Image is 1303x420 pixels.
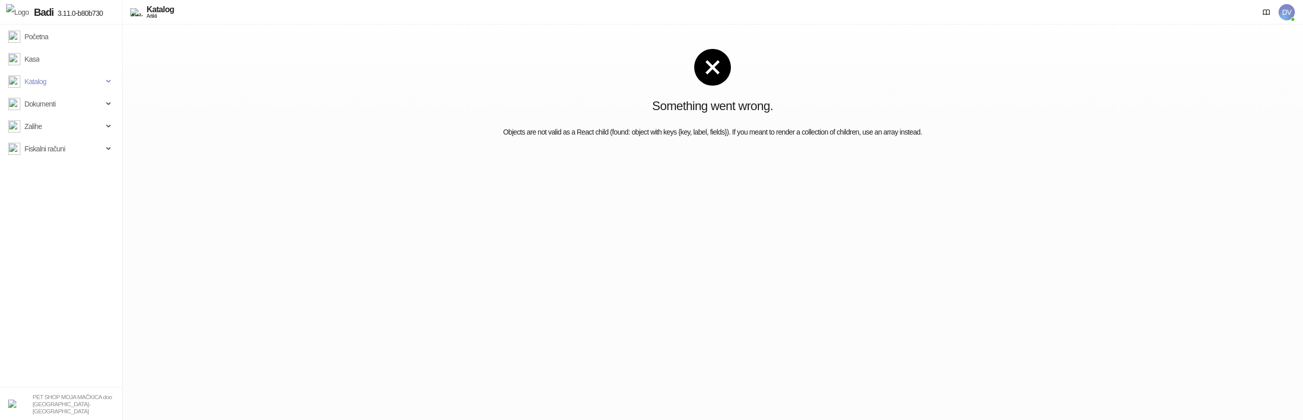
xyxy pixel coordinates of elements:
[24,94,55,114] span: Dokumenti
[24,71,46,92] span: Katalog
[147,6,174,14] div: Katalog
[34,7,54,18] span: Badi
[8,49,39,69] a: Kasa
[1258,4,1274,20] a: Dokumentacija
[8,27,48,47] a: Početna
[8,400,16,408] img: 64x64-companyLogo-b2da54f3-9bca-40b5-bf51-3603918ec158.png
[130,8,143,16] img: Artikli
[1279,4,1295,20] span: DV
[147,14,174,19] div: Artikli
[33,393,112,414] small: PET SHOP MOJA MAČKICA doo [GEOGRAPHIC_DATA]-[GEOGRAPHIC_DATA]
[53,9,103,17] span: 3.11.0-b80b730
[24,139,65,159] span: Fiskalni računi
[6,4,29,20] img: Logo
[138,126,1287,138] div: Objects are not valid as a React child (found: object with keys {key, label, fields}). If you mea...
[24,116,42,137] span: Zalihe
[138,98,1287,114] div: Something went wrong.
[694,49,731,86] span: close-circle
